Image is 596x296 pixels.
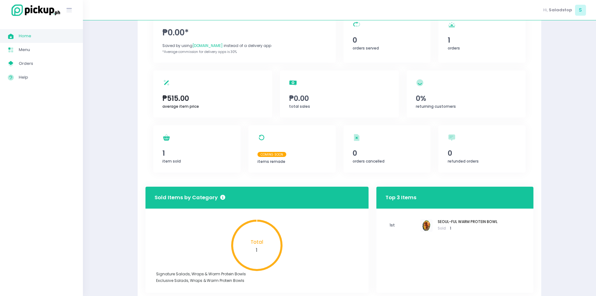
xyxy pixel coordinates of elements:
span: 1 [448,35,517,45]
a: ₱515.00average item price [153,70,272,117]
div: Saved by using instead of a delivery app [162,43,326,49]
span: Menu [19,46,75,54]
span: 1 [450,226,451,231]
a: 0%returning customers [407,70,526,117]
span: S [575,5,586,16]
span: Exclusive Salads, Wraps & Warm Protein Bowls [156,278,245,283]
span: *Average commission for delivery apps is 30% [162,49,237,54]
span: 0 [353,148,421,158]
span: 1st [385,219,420,232]
span: returning customers [416,104,456,109]
span: [DOMAIN_NAME] [192,43,223,48]
span: ₱515.00 [162,93,263,104]
a: ₱0.00total sales [280,70,399,117]
span: ₱0.00* [162,27,326,39]
img: logo [8,3,61,17]
span: Hi, [543,7,548,13]
span: orders cancelled [353,158,385,164]
span: Coming Soon [257,152,286,157]
span: total sales [289,104,310,109]
span: 1 [162,148,231,158]
span: ₱0.00 [289,93,390,104]
span: 0 [448,148,517,158]
a: 0orders cancelled [344,125,431,173]
span: orders [448,45,460,51]
a: 1orders [438,12,526,63]
span: average item price [162,104,199,109]
span: 0 [353,35,421,45]
a: 0orders served [344,12,431,63]
h3: Top 3 Items [385,189,416,206]
span: Sold [438,226,497,231]
span: orders served [353,45,379,51]
span: Saladstop [549,7,572,13]
span: 0% [416,93,517,104]
span: SEOUL-FUL WARM PROTEIN BOWL [438,219,497,225]
span: Home [19,32,75,40]
span: Orders [19,60,75,68]
h3: Sold Items by Category [155,194,225,202]
a: 1item sold [153,125,241,173]
span: items remade [257,159,285,164]
a: 0refunded orders [438,125,526,173]
span: item sold [162,158,181,164]
span: refunded orders [448,158,479,164]
img: SEOUL-FUL WARM PROTEIN BOWL [420,219,433,232]
span: Signature Salads, Wraps & Warm Protein Bowls [156,271,246,277]
span: Help [19,73,75,81]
